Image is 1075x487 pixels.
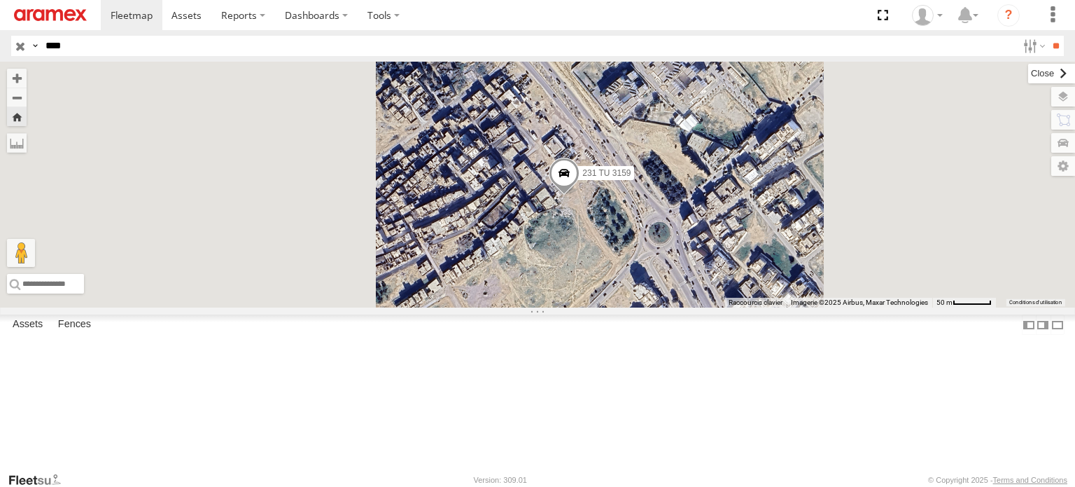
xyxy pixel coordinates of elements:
[7,107,27,126] button: Zoom Home
[997,4,1020,27] i: ?
[932,298,996,308] button: Échelle de la carte : 50 m pour 52 pixels
[907,5,948,26] div: Hassene Zaouali
[928,476,1067,484] div: © Copyright 2025 -
[993,476,1067,484] a: Terms and Conditions
[14,9,87,21] img: aramex-logo.svg
[29,36,41,56] label: Search Query
[1022,315,1036,335] label: Dock Summary Table to the Left
[1018,36,1048,56] label: Search Filter Options
[7,69,27,88] button: Zoom in
[936,299,953,306] span: 50 m
[1009,300,1062,306] a: Conditions d'utilisation (s'ouvre dans un nouvel onglet)
[582,168,631,178] span: 231 TU 3159
[1051,315,1065,335] label: Hide Summary Table
[729,298,782,308] button: Raccourcis clavier
[1051,156,1075,176] label: Map Settings
[7,88,27,107] button: Zoom out
[51,315,98,335] label: Fences
[6,315,50,335] label: Assets
[791,299,928,306] span: Imagerie ©2025 Airbus, Maxar Technologies
[1036,315,1050,335] label: Dock Summary Table to the Right
[7,133,27,153] label: Measure
[474,476,527,484] div: Version: 309.01
[8,473,72,487] a: Visit our Website
[7,239,35,267] button: Faites glisser Pegman sur la carte pour ouvrir Street View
